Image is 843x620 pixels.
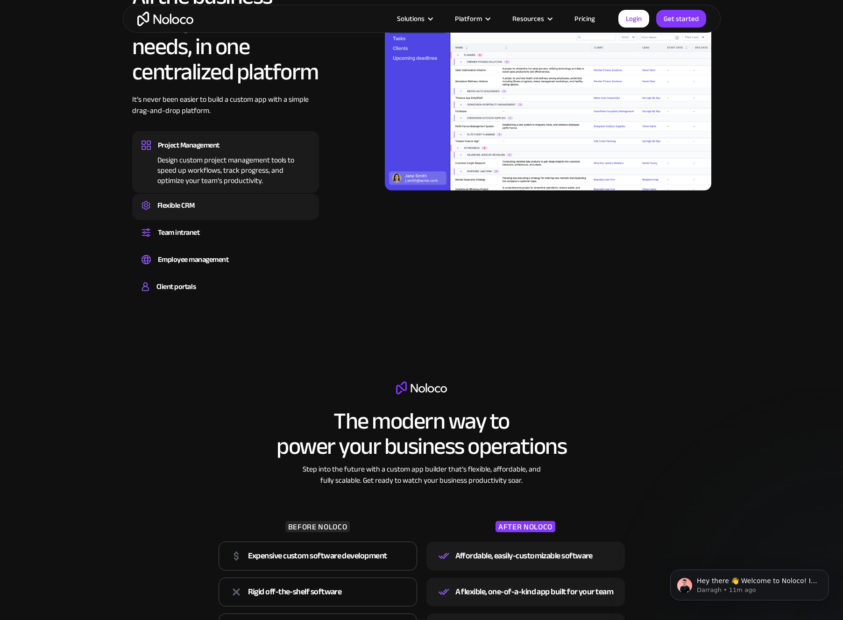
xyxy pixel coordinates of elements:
div: Create a custom CRM that you can adapt to your business’s needs, centralize your workflows, and m... [142,212,310,215]
div: Solutions [397,13,425,25]
div: AFTER NOLOCO [496,521,555,532]
div: Solutions [385,13,443,25]
div: It’s never been easier to build a custom app with a simple drag-and-drop platform. [132,94,319,130]
div: Easily manage employee information, track performance, and handle HR tasks from a single platform. [142,267,310,269]
div: Resources [501,13,563,25]
a: home [137,12,193,26]
div: Affordable, easily-customizable software [455,549,593,563]
div: Step into the future with a custom app builder that’s flexible, affordable, and fully scalable. G... [298,464,545,486]
iframe: Intercom notifications message [656,550,843,615]
div: Set up a central space for your team to collaborate, share information, and stay up to date on co... [142,240,310,242]
div: Team intranet [158,225,200,240]
a: Get started [656,10,706,28]
div: A flexible, one-of-a-kind app built for your team [455,585,614,599]
div: BEFORE NOLOCO [285,521,350,532]
div: Resources [512,13,544,25]
a: Pricing [563,13,607,25]
div: Project Management [158,138,220,152]
div: Client portals [156,280,196,294]
a: Login [618,10,649,28]
div: Platform [443,13,501,25]
div: Employee management [158,253,229,267]
div: Expensive custom software development [248,549,387,563]
div: Platform [455,13,482,25]
div: Design custom project management tools to speed up workflows, track progress, and optimize your t... [142,152,310,186]
div: Build a secure, fully-branded, and personalized client portal that lets your customers self-serve. [142,294,310,296]
div: Rigid off-the-shelf software [248,585,342,599]
div: Flexible CRM [157,198,195,212]
h2: The modern way to power your business operations [276,409,567,459]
